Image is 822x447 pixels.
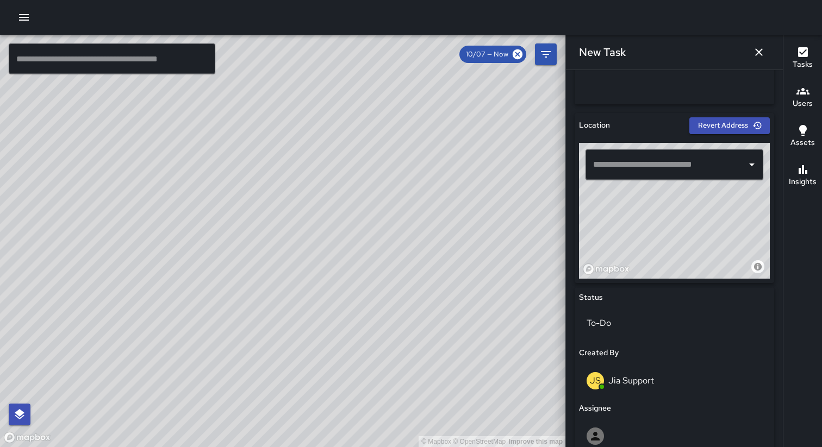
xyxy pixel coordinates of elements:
h6: Users [793,98,813,110]
p: To-Do [587,317,762,330]
button: Revert Address [689,117,770,134]
div: 10/07 — Now [459,46,526,63]
p: JS [590,374,601,387]
button: Assets [783,117,822,156]
p: Jia Support [608,375,654,386]
h6: Created By [579,347,619,359]
h6: Location [579,119,610,131]
button: Tasks [783,39,822,78]
h6: New Task [579,43,626,61]
button: Filters [535,43,557,65]
h6: Insights [789,176,817,188]
h6: Status [579,292,603,304]
button: Insights [783,156,822,196]
span: 10/07 — Now [459,49,515,60]
button: Users [783,78,822,117]
h6: Assets [790,137,815,149]
button: Open [744,157,759,172]
h6: Assignee [579,402,611,414]
h6: Tasks [793,59,813,71]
